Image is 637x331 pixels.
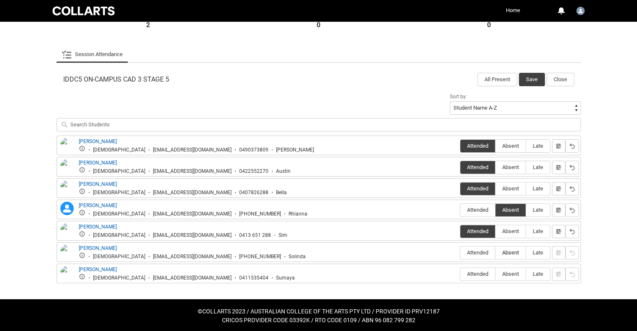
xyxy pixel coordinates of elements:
[552,139,565,153] button: Notes
[565,225,579,238] button: Reset
[519,73,545,86] button: Save
[460,164,495,170] span: Attended
[93,275,145,281] div: [DEMOGRAPHIC_DATA]
[60,223,74,241] img: Simeon Curcio
[62,46,123,63] a: Session Attendance
[60,180,74,199] img: Bella Fryer
[153,254,232,260] div: [EMAIL_ADDRESS][DOMAIN_NAME]
[79,245,117,251] a: [PERSON_NAME]
[60,266,74,284] img: Sumaya Abdirahman
[526,249,550,256] span: Late
[460,228,495,234] span: Attended
[239,275,268,281] div: 0411535404
[450,94,467,100] span: Sort by:
[93,190,145,196] div: [DEMOGRAPHIC_DATA]
[565,246,579,259] button: Reset
[93,254,145,260] div: [DEMOGRAPHIC_DATA]
[153,147,232,153] div: [EMAIL_ADDRESS][DOMAIN_NAME]
[526,185,550,192] span: Late
[79,181,117,187] a: [PERSON_NAME]
[552,161,565,174] button: Notes
[460,207,495,213] span: Attended
[495,143,526,149] span: Absent
[153,211,232,217] div: [EMAIL_ADDRESS][DOMAIN_NAME]
[79,203,117,208] a: [PERSON_NAME]
[279,232,287,239] div: Sim
[574,3,587,17] button: User Profile Faculty.jshand
[552,182,565,195] button: Notes
[239,190,268,196] div: 0407826288
[239,147,268,153] div: 0490373809
[153,190,232,196] div: [EMAIL_ADDRESS][DOMAIN_NAME]
[153,275,232,281] div: [EMAIL_ADDRESS][DOMAIN_NAME]
[495,207,526,213] span: Absent
[153,232,232,239] div: [EMAIL_ADDRESS][DOMAIN_NAME]
[57,46,128,63] li: Session Attendance
[93,147,145,153] div: [DEMOGRAPHIC_DATA]
[526,271,550,277] span: Late
[495,271,526,277] span: Absent
[276,275,295,281] div: Sumaya
[495,185,526,192] span: Absent
[547,73,574,86] button: Close
[526,207,550,213] span: Late
[289,254,306,260] div: Solinda
[79,267,117,272] a: [PERSON_NAME]
[460,185,495,192] span: Attended
[239,254,281,260] div: [PHONE_NUMBER]
[93,168,145,174] div: [DEMOGRAPHIC_DATA]
[276,168,291,174] div: Austin
[93,232,145,239] div: [DEMOGRAPHIC_DATA]
[239,232,271,239] div: 0413 651 288
[60,244,74,263] img: Solinda Tom
[565,182,579,195] button: Reset
[60,159,74,177] img: Austin Dickinson
[93,211,145,217] div: [DEMOGRAPHIC_DATA]
[576,7,585,15] img: Faculty.jshand
[276,147,314,153] div: [PERSON_NAME]
[317,21,320,29] strong: 0
[79,139,117,144] a: [PERSON_NAME]
[526,164,550,170] span: Late
[565,203,579,217] button: Reset
[460,143,495,149] span: Attended
[526,143,550,149] span: Late
[565,161,579,174] button: Reset
[79,224,117,230] a: [PERSON_NAME]
[504,4,522,17] a: Home
[495,249,526,256] span: Absent
[552,203,565,217] button: Notes
[565,267,579,281] button: Reset
[487,21,491,29] strong: 0
[495,164,526,170] span: Absent
[495,228,526,234] span: Absent
[153,168,232,174] div: [EMAIL_ADDRESS][DOMAIN_NAME]
[63,75,169,84] span: IDDC5 ON-CAMPUS CAD 3 STAGE 5
[289,211,307,217] div: Rhianna
[60,202,74,215] lightning-icon: Rhianna Somerville
[477,73,517,86] button: All Present
[460,271,495,277] span: Attended
[526,228,550,234] span: Late
[276,190,287,196] div: Bella
[552,225,565,238] button: Notes
[239,211,281,217] div: [PHONE_NUMBER]
[460,249,495,256] span: Attended
[57,118,581,131] input: Search Students
[565,139,579,153] button: Reset
[79,160,117,166] a: [PERSON_NAME]
[60,138,74,156] img: Ann Nabu
[239,168,268,174] div: 0422552270
[146,21,150,29] strong: 2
